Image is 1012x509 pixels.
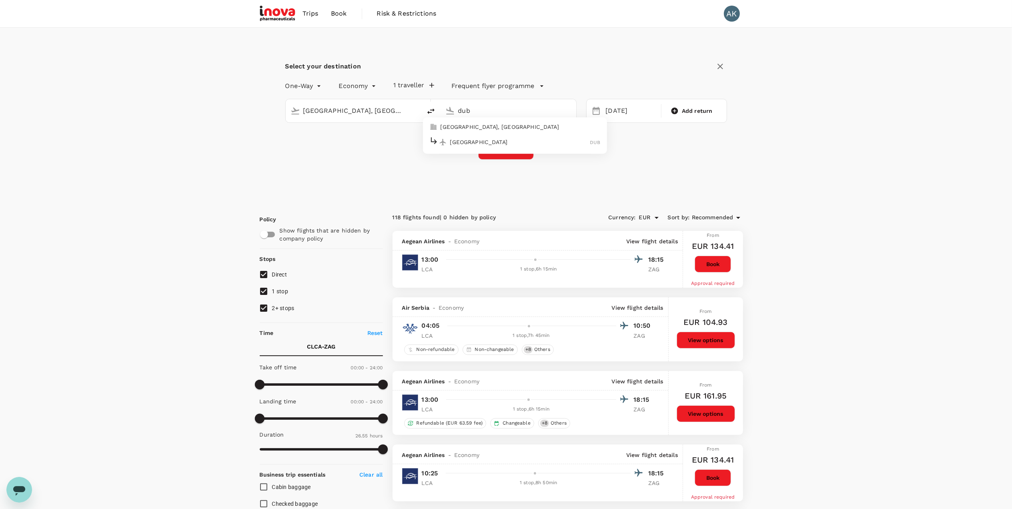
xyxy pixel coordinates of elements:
div: Economy [339,80,378,92]
div: One-Way [285,80,323,92]
h6: EUR 134.41 [692,240,734,252]
span: Non-changeable [472,346,517,353]
p: Duration [260,431,284,439]
p: 18:15 [648,469,668,478]
span: 1 stop [272,288,289,295]
span: From [699,382,712,388]
span: Add return [682,107,713,115]
button: View options [677,332,735,349]
span: - [429,304,439,312]
button: Open [416,110,417,111]
img: city-icon [429,123,437,131]
strong: Business trip essentials [260,471,326,478]
p: CLCA - ZAG [307,343,335,351]
span: Non-refundable [413,346,458,353]
button: 1 traveller [394,81,434,89]
span: DUB [590,140,600,145]
p: 10:25 [422,469,438,478]
p: ZAG [648,265,668,273]
span: Currency : [608,213,635,222]
span: Economy [454,377,479,385]
div: [DATE] [603,103,660,119]
p: View flight details [612,304,663,312]
p: [GEOGRAPHIC_DATA] [450,138,590,146]
p: 13:00 [422,395,439,405]
div: Changeable [490,418,534,429]
img: A3 [402,254,418,271]
p: LCA [422,332,442,340]
div: AK [724,6,740,22]
div: +8Others [522,345,554,355]
div: 1 stop , 8h 50min [447,479,631,487]
p: 13:00 [422,255,439,265]
h6: EUR 104.93 [683,316,728,329]
p: Reset [367,329,383,337]
strong: Stops [260,256,276,262]
p: View flight details [626,451,678,459]
p: Frequent flyer programme [452,81,535,91]
span: Air Serbia [402,304,430,312]
span: Aegean Airlines [402,451,445,459]
button: Open [651,212,662,223]
span: Sort by : [668,213,690,222]
p: Show flights that are hidden by company policy [280,226,377,242]
img: A3 [402,468,418,484]
p: ZAG [634,405,654,413]
button: View options [677,405,735,422]
h6: EUR 161.95 [685,389,727,402]
p: LCA [422,405,442,413]
span: Aegean Airlines [402,377,445,385]
div: 1 stop , 6h 15min [447,405,616,413]
input: Depart from [303,104,405,117]
span: 00:00 - 24:00 [351,399,383,405]
div: 1 stop , 7h 45min [447,332,616,340]
span: Recommended [692,213,733,222]
img: flight-icon [439,138,447,146]
div: +8Others [538,418,570,429]
p: View flight details [626,237,678,245]
p: Landing time [260,397,297,405]
span: Book [331,9,347,18]
span: From [707,446,719,452]
span: Approval required [691,281,735,286]
p: Take off time [260,363,297,371]
p: ZAG [634,332,654,340]
div: Select your destination [285,61,361,72]
span: - [445,451,454,459]
input: Going to [458,104,559,117]
span: Aegean Airlines [402,237,445,245]
p: Time [260,329,274,337]
div: Non-refundable [404,345,459,355]
img: A3 [402,395,418,411]
span: Economy [439,304,464,312]
span: Changeable [499,420,534,427]
button: Book [695,469,731,486]
span: Trips [303,9,318,18]
button: Frequent flyer programme [452,81,544,91]
p: [GEOGRAPHIC_DATA], [GEOGRAPHIC_DATA] [441,123,601,131]
img: JU [402,321,418,337]
span: Risk & Restrictions [377,9,437,18]
span: Others [547,420,570,427]
span: Economy [454,237,479,245]
span: From [707,232,719,238]
div: Refundable (EUR 63.59 fee) [404,418,487,429]
button: Book [695,256,731,273]
span: 2+ stops [272,305,295,311]
span: 00:00 - 24:00 [351,365,383,371]
span: Cabin baggage [272,484,311,490]
span: 26.55 hours [355,433,383,439]
button: Close [571,110,572,111]
div: 1 stop , 6h 15min [447,265,631,273]
span: Direct [272,271,287,278]
button: delete [421,102,441,121]
span: Checked baggage [272,501,318,507]
p: View flight details [612,377,663,385]
span: From [699,309,712,314]
span: Economy [454,451,479,459]
p: LCA [422,479,442,487]
p: ZAG [648,479,668,487]
iframe: Button to launch messaging window [6,477,32,503]
p: 18:15 [634,395,654,405]
span: Others [531,346,553,353]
